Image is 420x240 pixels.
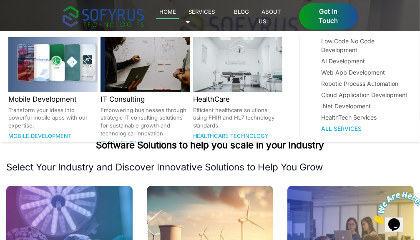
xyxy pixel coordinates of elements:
a: Web App Development [322,68,409,77]
p: Efficient healthcare solutions using FHIR and HL7 technology standards. [193,106,282,130]
a: IT Consulting [101,140,143,147]
a: AI Development [322,57,409,65]
a: About Us [259,7,281,26]
img: sofyrus [63,6,144,27]
h2: Software Solutions to help you scale in your Industry [6,139,414,151]
img: Chat attention grabber [3,3,55,36]
iframe: chat widget [368,188,420,227]
p: Transform your ideas into powerful mobile apps with our expertise. [8,106,98,130]
a: Healthcare Technology Consulting [193,132,269,149]
a: Get in Touch [299,3,357,30]
a: Low Code No Code Development [322,37,409,54]
a: Robotic Process Automation [322,79,409,88]
p: Empowering businesses through strategic IT consulting solutions for sustainable growth and techno... [101,106,190,137]
h2: HealthCare [193,94,282,105]
a: Blog [231,7,252,17]
a: Services 🞃 [186,7,215,26]
a: HealthTech Services [322,113,409,122]
a: .Net Development [322,102,409,110]
a: Cloud Application Development [322,90,409,99]
p: Select Your Industry and Discover Innovative Solutions to Help You Grow [6,161,414,173]
a: All Services [322,124,409,133]
a: Mobile Development [8,132,71,139]
h2: Mobile Development [8,94,98,105]
a: Home [156,7,179,19]
h2: IT Consulting [101,94,190,105]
